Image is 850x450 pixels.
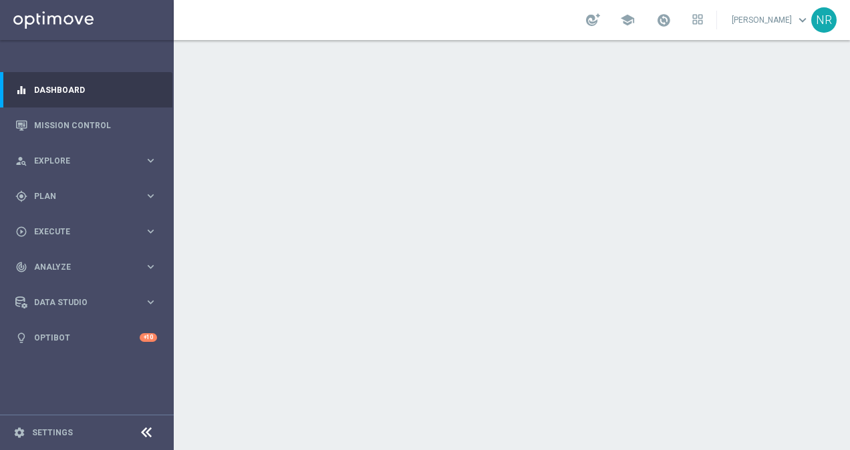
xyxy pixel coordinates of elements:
span: Data Studio [34,298,144,306]
div: NR [811,7,837,33]
i: keyboard_arrow_right [144,296,157,308]
div: Data Studio [15,296,144,308]
i: keyboard_arrow_right [144,190,157,202]
i: lightbulb [15,332,27,344]
span: keyboard_arrow_down [795,13,810,27]
div: Mission Control [15,107,157,143]
a: [PERSON_NAME]keyboard_arrow_down [730,10,811,30]
button: lightbulb Optibot +10 [15,332,158,343]
i: keyboard_arrow_right [144,225,157,238]
a: Settings [32,429,73,437]
span: Execute [34,228,144,236]
span: Analyze [34,263,144,271]
button: gps_fixed Plan keyboard_arrow_right [15,191,158,202]
i: keyboard_arrow_right [144,154,157,167]
i: play_circle_outline [15,226,27,238]
button: play_circle_outline Execute keyboard_arrow_right [15,226,158,237]
button: person_search Explore keyboard_arrow_right [15,156,158,166]
button: Mission Control [15,120,158,131]
i: settings [13,427,25,439]
button: equalizer Dashboard [15,85,158,95]
div: Execute [15,226,144,238]
span: Plan [34,192,144,200]
i: gps_fixed [15,190,27,202]
div: Plan [15,190,144,202]
div: Explore [15,155,144,167]
i: keyboard_arrow_right [144,260,157,273]
div: Dashboard [15,72,157,107]
i: track_changes [15,261,27,273]
a: Dashboard [34,72,157,107]
i: equalizer [15,84,27,96]
button: track_changes Analyze keyboard_arrow_right [15,262,158,272]
span: Explore [34,157,144,165]
div: +10 [140,333,157,342]
button: Data Studio keyboard_arrow_right [15,297,158,308]
div: Optibot [15,320,157,355]
a: Mission Control [34,107,157,143]
i: person_search [15,155,27,167]
a: Optibot [34,320,140,355]
div: Analyze [15,261,144,273]
span: school [620,13,635,27]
